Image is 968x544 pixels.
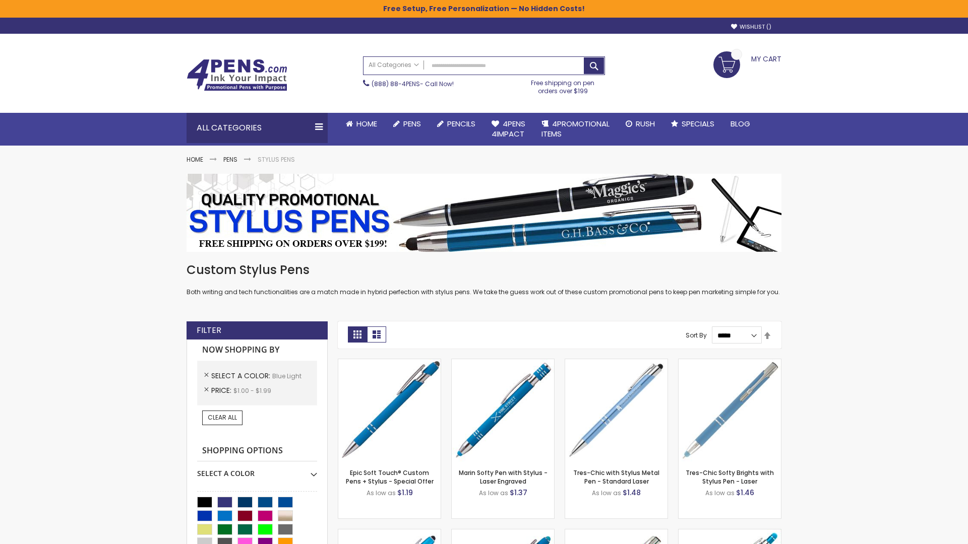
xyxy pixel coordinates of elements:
span: 4Pens 4impact [492,118,525,139]
strong: Filter [197,325,221,336]
a: (888) 88-4PENS [372,80,420,88]
a: Home [187,155,203,164]
a: Pens [385,113,429,135]
img: Marin Softy Pen with Stylus - Laser Engraved-Blue - Light [452,359,554,461]
img: 4Pens Custom Pens and Promotional Products [187,59,287,91]
a: Specials [663,113,722,135]
a: Tres-Chic with Stylus Metal Pen - Standard Laser [573,468,659,485]
span: Clear All [208,413,237,422]
a: Tres-Chic Touch Pen - Standard Laser-Blue - Light [565,529,668,537]
a: Rush [618,113,663,135]
span: Select A Color [211,371,272,381]
img: 4P-MS8B-Blue - Light [338,359,441,461]
span: As low as [592,489,621,497]
a: Pens [223,155,237,164]
a: Epic Soft Touch® Custom Pens + Stylus - Special Offer [346,468,434,485]
strong: Grid [348,326,367,343]
span: Home [356,118,377,129]
span: Blue Light [272,372,301,380]
strong: Now Shopping by [197,339,317,361]
img: Tres-Chic with Stylus Metal Pen - Standard Laser-Blue - Light [565,359,668,461]
div: Select A Color [197,461,317,479]
a: Ellipse Stylus Pen - Standard Laser-Blue - Light [338,529,441,537]
a: Marin Softy Pen with Stylus - Laser Engraved [459,468,548,485]
span: $1.48 [623,488,641,498]
a: All Categories [364,57,424,74]
span: As low as [705,489,735,497]
a: Marin Softy Pen with Stylus - Laser Engraved-Blue - Light [452,359,554,367]
span: 4PROMOTIONAL ITEMS [541,118,610,139]
span: Pencils [447,118,475,129]
a: Ellipse Softy Brights with Stylus Pen - Laser-Blue - Light [452,529,554,537]
div: Both writing and tech functionalities are a match made in hybrid perfection with stylus pens. We ... [187,262,781,297]
span: $1.46 [736,488,754,498]
img: Stylus Pens [187,174,781,252]
span: As low as [367,489,396,497]
span: Pens [403,118,421,129]
div: Free shipping on pen orders over $199 [521,75,606,95]
a: 4Pens4impact [483,113,533,146]
span: $1.00 - $1.99 [233,386,271,395]
a: Blog [722,113,758,135]
span: $1.19 [397,488,413,498]
label: Sort By [686,331,707,339]
span: Blog [731,118,750,129]
a: Home [338,113,385,135]
div: All Categories [187,113,328,143]
span: Rush [636,118,655,129]
a: 4P-MS8B-Blue - Light [338,359,441,367]
span: Specials [682,118,714,129]
span: - Call Now! [372,80,454,88]
img: Tres-Chic Softy Brights with Stylus Pen - Laser-Blue - Light [679,359,781,461]
a: Clear All [202,411,243,425]
a: Tres-Chic with Stylus Metal Pen - Standard Laser-Blue - Light [565,359,668,367]
a: Tres-Chic Softy Brights with Stylus Pen - Laser [686,468,774,485]
span: All Categories [369,61,419,69]
span: As low as [479,489,508,497]
span: Price [211,385,233,395]
strong: Stylus Pens [258,155,295,164]
a: 4PROMOTIONALITEMS [533,113,618,146]
h1: Custom Stylus Pens [187,262,781,278]
a: Pencils [429,113,483,135]
a: Phoenix Softy Brights with Stylus Pen - Laser-Blue - Light [679,529,781,537]
a: Wishlist [731,23,771,31]
span: $1.37 [510,488,527,498]
a: Tres-Chic Softy Brights with Stylus Pen - Laser-Blue - Light [679,359,781,367]
strong: Shopping Options [197,440,317,462]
